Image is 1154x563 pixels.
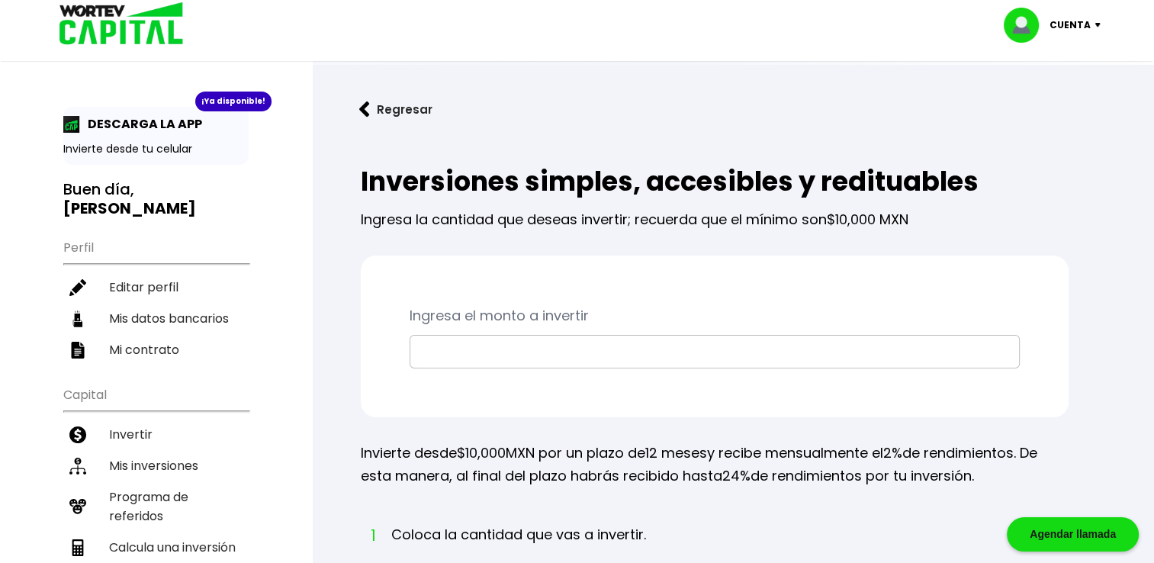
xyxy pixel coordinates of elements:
[410,304,1020,327] p: Ingresa el monto a invertir
[359,101,370,117] img: flecha izquierda
[361,166,1069,197] h2: Inversiones simples, accesibles y redituables
[69,310,86,327] img: datos-icon.10cf9172.svg
[63,334,249,365] a: Mi contrato
[63,272,249,303] a: Editar perfil
[827,210,908,229] span: $10,000 MXN
[195,92,272,111] div: ¡Ya disponible!
[69,426,86,443] img: invertir-icon.b3b967d7.svg
[1091,23,1111,27] img: icon-down
[883,443,902,462] span: 2%
[63,141,249,157] p: Invierte desde tu celular
[457,443,506,462] span: $10,000
[63,116,80,133] img: app-icon
[69,498,86,515] img: recomiendanos-icon.9b8e9327.svg
[336,89,1130,130] a: flecha izquierdaRegresar
[645,443,707,462] span: 12 meses
[63,450,249,481] a: Mis inversiones
[1004,8,1050,43] img: profile-image
[69,539,86,556] img: calculadora-icon.17d418c4.svg
[361,442,1069,487] p: Invierte desde MXN por un plazo de y recibe mensualmente el de rendimientos. De esta manera, al f...
[63,481,249,532] a: Programa de referidos
[69,458,86,475] img: inversiones-icon.6695dc30.svg
[368,524,376,547] span: 1
[69,279,86,296] img: editar-icon.952d3147.svg
[69,342,86,359] img: contrato-icon.f2db500c.svg
[63,230,249,365] ul: Perfil
[63,419,249,450] a: Invertir
[1007,517,1139,552] div: Agendar llamada
[361,197,1069,231] p: Ingresa la cantidad que deseas invertir; recuerda que el mínimo son
[722,466,751,485] span: 24%
[63,303,249,334] a: Mis datos bancarios
[1050,14,1091,37] p: Cuenta
[63,198,196,219] b: [PERSON_NAME]
[336,89,455,130] button: Regresar
[63,532,249,563] a: Calcula una inversión
[80,114,202,134] p: DESCARGA LA APP
[63,180,249,218] h3: Buen día,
